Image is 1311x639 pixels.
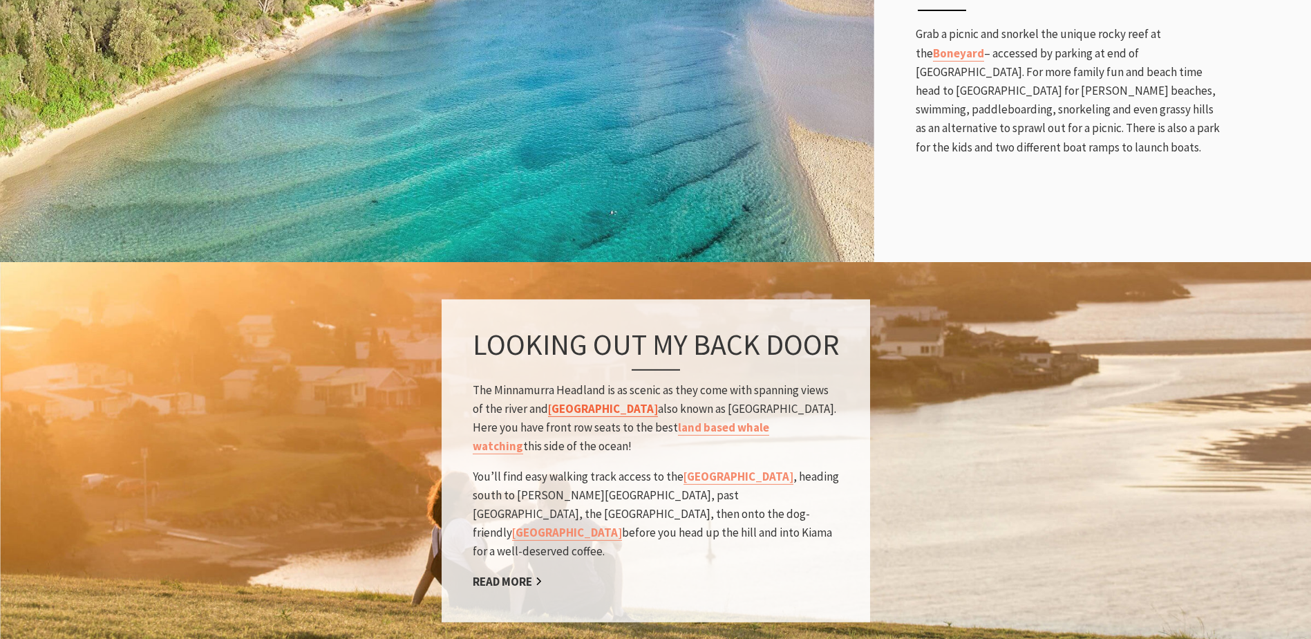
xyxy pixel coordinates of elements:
a: [GEOGRAPHIC_DATA] [548,401,658,417]
a: land based whale watching [473,420,769,454]
p: You’ll find easy walking track access to the , heading south to [PERSON_NAME][GEOGRAPHIC_DATA], p... [473,467,839,561]
p: The Minnamurra Headland is as scenic as they come with spanning views of the river and also known... [473,381,839,456]
a: Boneyard [933,46,984,62]
a: [GEOGRAPHIC_DATA] [683,468,793,484]
a: [GEOGRAPHIC_DATA] [512,525,622,541]
h3: Looking out my back door [473,327,839,370]
a: Read More [473,573,543,589]
p: Grab a picnic and snorkel the unique rocky reef at the – accessed by parking at end of [GEOGRAPHI... [916,25,1220,156]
